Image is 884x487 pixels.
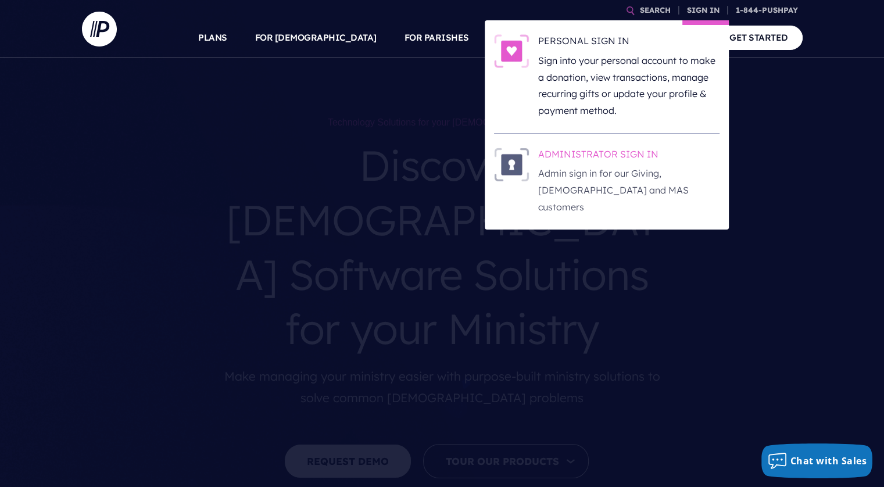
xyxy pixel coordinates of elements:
[538,165,720,215] p: Admin sign in for our Giving, [DEMOGRAPHIC_DATA] and MAS customers
[494,148,529,181] img: ADMINISTRATOR SIGN IN - Illustration
[790,454,867,467] span: Chat with Sales
[494,34,720,119] a: PERSONAL SIGN IN - Illustration PERSONAL SIGN IN Sign into your personal account to make a donati...
[538,148,720,165] h6: ADMINISTRATOR SIGN IN
[538,34,720,52] h6: PERSONAL SIGN IN
[494,34,529,68] img: PERSONAL SIGN IN - Illustration
[538,52,720,119] p: Sign into your personal account to make a donation, view transactions, manage recurring gifts or ...
[255,17,377,58] a: FOR [DEMOGRAPHIC_DATA]
[761,443,873,478] button: Chat with Sales
[494,148,720,216] a: ADMINISTRATOR SIGN IN - Illustration ADMINISTRATOR SIGN IN Admin sign in for our Giving, [DEMOGRA...
[198,17,227,58] a: PLANS
[645,17,688,58] a: COMPANY
[497,17,549,58] a: SOLUTIONS
[576,17,617,58] a: EXPLORE
[715,26,803,49] a: GET STARTED
[405,17,469,58] a: FOR PARISHES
